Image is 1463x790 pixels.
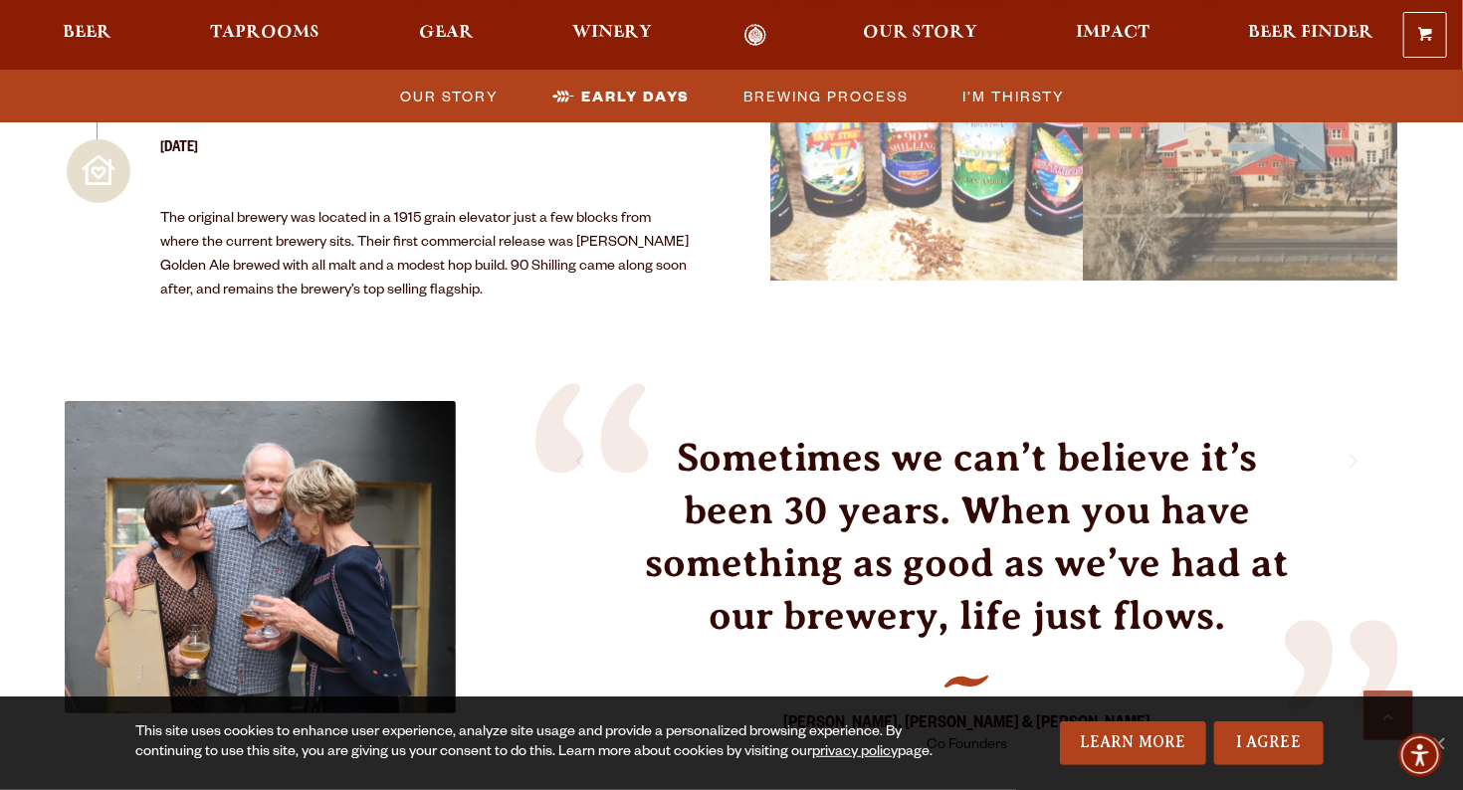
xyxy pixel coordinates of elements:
span: Early Days [581,82,690,110]
a: Gear [406,24,487,47]
span: Beer Finder [1249,25,1374,41]
span: Impact [1076,25,1149,41]
span: Taprooms [210,25,319,41]
h3: [DATE] [160,139,692,176]
a: I’m Thirsty [950,82,1075,110]
a: Previous [550,430,610,490]
a: Winery [559,24,665,47]
span: Our Story [400,82,499,110]
a: Impact [1063,24,1162,47]
span: Gear [419,25,474,41]
span: Our Story [863,25,977,41]
span: I’m Thirsty [962,82,1065,110]
p: Sometimes we can’t believe it’s been 30 years. When you have something as good as we’ve had at ou... [635,431,1299,643]
a: Scroll to top [1363,691,1413,740]
div: This site uses cookies to enhance user experience, analyze site usage and provide a personalized ... [135,723,953,763]
a: Odell Home [719,24,793,47]
a: Next [1324,430,1383,490]
a: Beer Finder [1236,24,1387,47]
img: Doug, Wynne, Corkie [65,401,456,714]
a: Early Days [540,82,700,110]
a: Our Story [388,82,509,110]
a: Learn More [1060,721,1206,765]
a: Beer [50,24,124,47]
div: Accessibility Menu [1398,733,1442,777]
a: privacy policy [812,745,898,761]
p: The original brewery was located in a 1915 grain elevator just a few blocks from where the curren... [160,208,692,303]
span: Brewing Process [743,82,909,110]
a: I Agree [1214,721,1324,765]
a: Taprooms [197,24,332,47]
a: Our Story [850,24,990,47]
span: Winery [572,25,652,41]
a: Brewing Process [731,82,919,110]
span: Beer [63,25,111,41]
